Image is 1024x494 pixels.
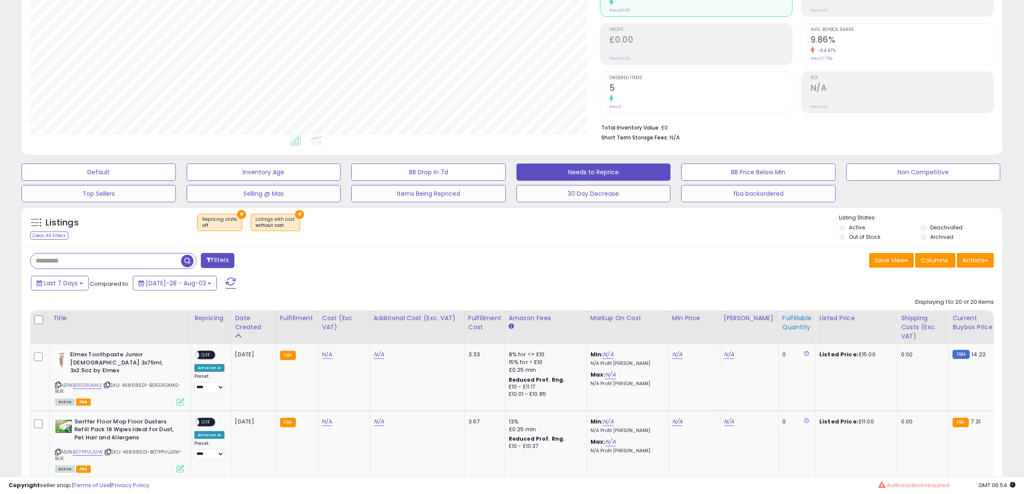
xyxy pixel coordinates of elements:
[681,164,836,181] button: BB Price Below Min
[73,382,102,389] a: B01G31GMXS
[819,314,894,323] div: Listed Price
[322,350,332,359] a: N/A
[76,398,91,406] span: FBA
[601,122,987,132] li: £0
[22,164,176,181] button: Default
[374,314,461,323] div: Additional Cost (Exc. VAT)
[811,56,833,61] small: Prev: 27.75%
[194,431,224,439] div: Amazon AI
[811,76,993,80] span: ROI
[351,164,506,181] button: BB Drop in 7d
[930,233,953,241] label: Archived
[30,232,68,240] div: Clear All Filters
[724,314,775,323] div: [PERSON_NAME]
[724,350,734,359] a: N/A
[590,370,606,379] b: Max:
[590,438,606,446] b: Max:
[930,224,962,231] label: Deactivated
[915,253,956,268] button: Columns
[953,418,969,427] small: FBA
[782,418,809,426] div: 0
[199,418,213,426] span: OFF
[590,417,603,426] b: Min:
[509,443,580,450] div: £10 - £10.37
[235,314,273,332] div: Date Created
[199,352,213,359] span: OFF
[849,233,880,241] label: Out of Stock
[590,314,665,323] div: Markup on Cost
[280,314,315,323] div: Fulfillment
[957,253,994,268] button: Actions
[819,351,891,358] div: £15.00
[670,133,680,142] span: N/A
[609,35,792,46] h2: £0.00
[255,216,295,229] span: Listings with cost :
[603,417,613,426] a: N/A
[811,8,827,13] small: Prev: N/A
[681,185,836,202] button: fba backordered
[468,351,498,358] div: 3.33
[235,351,270,358] div: [DATE]
[194,374,225,393] div: Preset:
[901,314,945,341] div: Shipping Costs (Exc. VAT)
[901,351,942,358] div: 0.00
[509,391,580,398] div: £10.01 - £10.85
[55,351,184,405] div: ASIN:
[819,350,858,358] b: Listed Price:
[517,164,671,181] button: Needs to Reprice
[194,314,228,323] div: Repricing
[509,435,565,442] b: Reduced Prof. Rng.
[53,314,187,323] div: Title
[55,418,72,435] img: 51wlsZx4r0L._SL40_.jpg
[70,351,175,377] b: Elmex Toothpaste Junior [DEMOGRAPHIC_DATA] 3x75ml, 3x2.5oz by Elmex
[280,351,296,360] small: FBA
[590,448,662,454] p: N/A Profit [PERSON_NAME]
[55,351,68,368] img: 31W6hQ6WYoL._SL40_.jpg
[374,350,384,359] a: N/A
[811,35,993,46] h2: 9.86%
[672,314,716,323] div: Min Price
[811,83,993,95] h2: N/A
[322,314,366,332] div: Cost (Exc. VAT)
[782,314,812,332] div: Fulfillable Quantity
[509,376,565,383] b: Reduced Prof. Rng.
[374,417,384,426] a: N/A
[590,381,662,387] p: N/A Profit [PERSON_NAME]
[237,210,246,219] button: ×
[74,418,179,444] b: Swiffer Floor Mop Floor Dusters Refill Pack 18 Wipes Ideal for Dust, Pet Hair and Allergens
[202,216,237,229] span: Repricing state :
[953,350,969,359] small: FBM
[55,382,181,395] span: | SKU: 46868501-B01G31GMXS-BUK
[609,83,792,95] h2: 5
[953,314,997,332] div: Current Buybox Price
[201,253,234,268] button: Filters
[235,418,270,426] div: [DATE]
[351,185,506,202] button: Items Being Repriced
[509,323,514,330] small: Amazon Fees.
[901,418,942,426] div: 0.00
[187,185,341,202] button: Selling @ Max
[31,276,89,290] button: Last 7 Days
[672,350,683,359] a: N/A
[90,280,129,288] span: Compared to:
[55,418,184,472] div: ASIN:
[55,448,183,461] span: | SKU: 46868501-B07PPVLJGW-BUK
[509,383,580,391] div: £10 - £11.17
[111,481,149,489] a: Privacy Policy
[517,185,671,202] button: 30 Day Decrease
[55,466,75,473] span: All listings currently available for purchase on Amazon
[509,314,583,323] div: Amazon Fees
[724,417,734,426] a: N/A
[76,466,91,473] span: FBA
[811,28,993,32] span: Avg. Buybox Share
[22,185,176,202] button: Top Sellers
[971,417,981,426] span: 7.31
[672,417,683,426] a: N/A
[509,426,580,433] div: £0.25 min
[194,441,225,460] div: Preset:
[819,417,858,426] b: Listed Price:
[590,428,662,434] p: N/A Profit [PERSON_NAME]
[73,448,103,456] a: B07PPVLJGW
[202,222,237,228] div: off
[815,47,836,54] small: -64.47%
